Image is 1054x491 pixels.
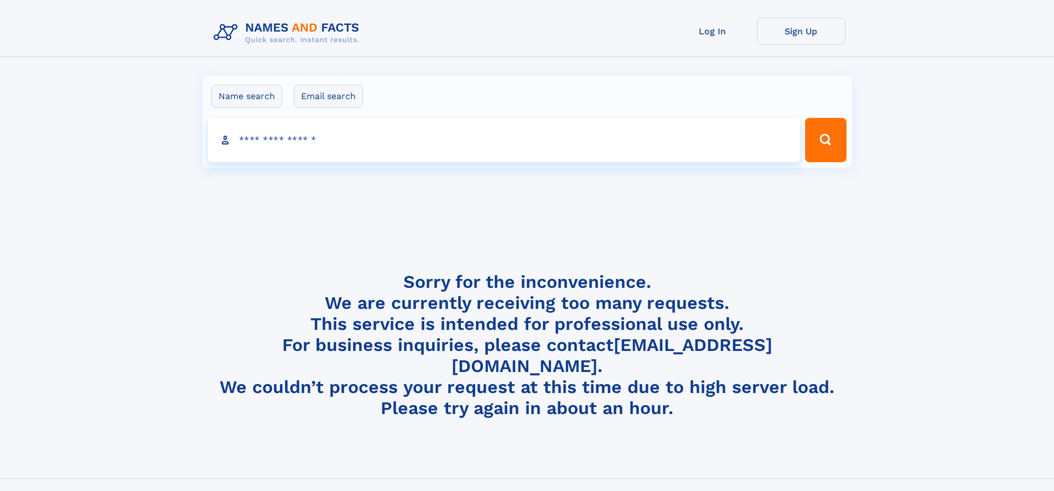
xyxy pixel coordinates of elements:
[451,334,772,376] a: [EMAIL_ADDRESS][DOMAIN_NAME]
[211,85,282,108] label: Name search
[805,118,846,162] button: Search Button
[209,271,845,419] h4: Sorry for the inconvenience. We are currently receiving too many requests. This service is intend...
[757,18,845,45] a: Sign Up
[668,18,757,45] a: Log In
[294,85,363,108] label: Email search
[208,118,801,162] input: search input
[209,18,368,48] img: Logo Names and Facts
